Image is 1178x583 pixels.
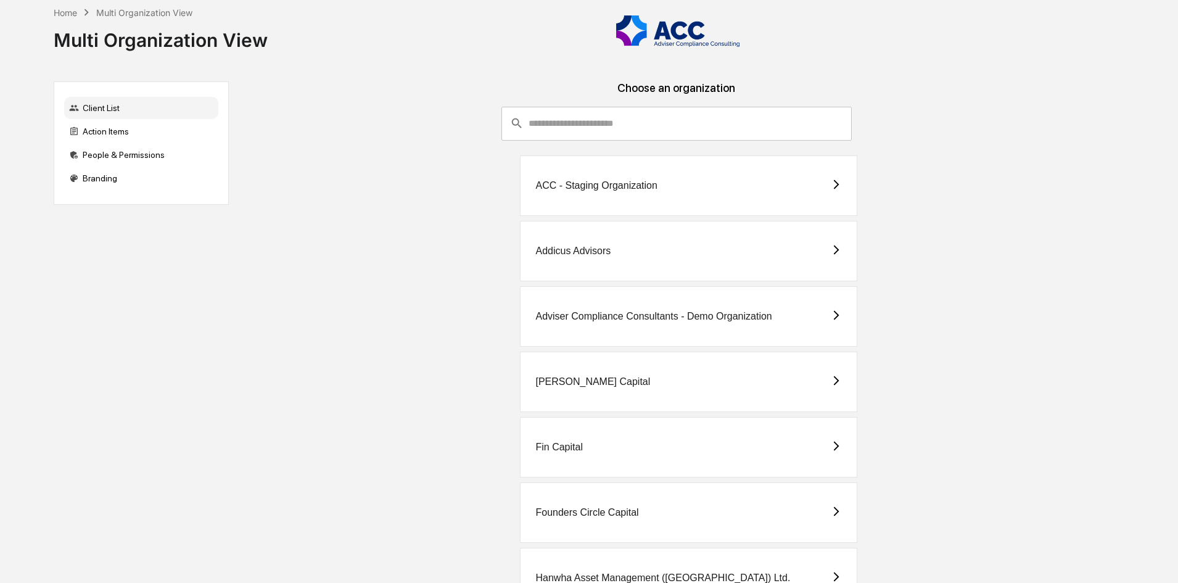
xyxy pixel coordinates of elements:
[96,7,192,18] div: Multi Organization View
[54,7,77,18] div: Home
[64,167,218,189] div: Branding
[535,442,582,453] div: Fin Capital
[239,81,1114,107] div: Choose an organization
[64,97,218,119] div: Client List
[54,19,268,51] div: Multi Organization View
[535,311,772,322] div: Adviser Compliance Consultants - Demo Organization
[501,107,852,140] div: consultant-dashboard__filter-organizations-search-bar
[535,376,650,387] div: [PERSON_NAME] Capital
[616,15,739,47] img: Adviser Compliance Consulting
[535,507,638,518] div: Founders Circle Capital
[535,180,657,191] div: ACC - Staging Organization
[64,120,218,143] div: Action Items
[64,144,218,166] div: People & Permissions
[535,246,611,257] div: Addicus Advisors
